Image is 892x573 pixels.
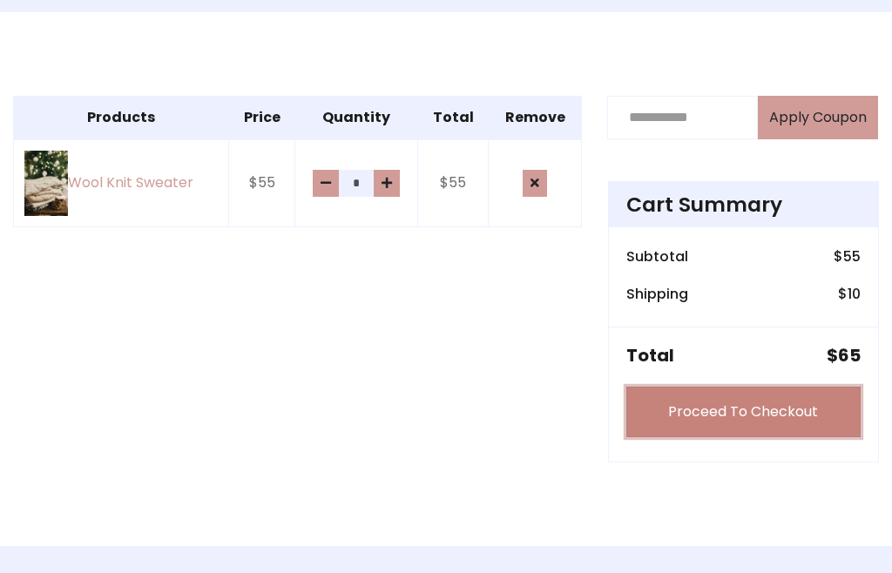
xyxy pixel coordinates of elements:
a: Wool Knit Sweater [24,151,218,216]
th: Products [14,96,229,139]
span: 55 [843,246,861,266]
span: 10 [848,284,861,304]
h4: Cart Summary [626,192,861,217]
h6: Subtotal [626,248,688,265]
td: $55 [418,139,489,227]
th: Price [229,96,295,139]
th: Remove [489,96,581,139]
th: Quantity [294,96,417,139]
h6: $ [838,286,861,302]
span: 65 [838,343,861,367]
h5: $ [827,345,861,366]
td: $55 [229,139,295,227]
th: Total [418,96,489,139]
button: Apply Coupon [758,96,878,139]
h5: Total [626,345,674,366]
h6: $ [834,248,861,265]
h6: Shipping [626,286,688,302]
a: Proceed To Checkout [626,387,861,437]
